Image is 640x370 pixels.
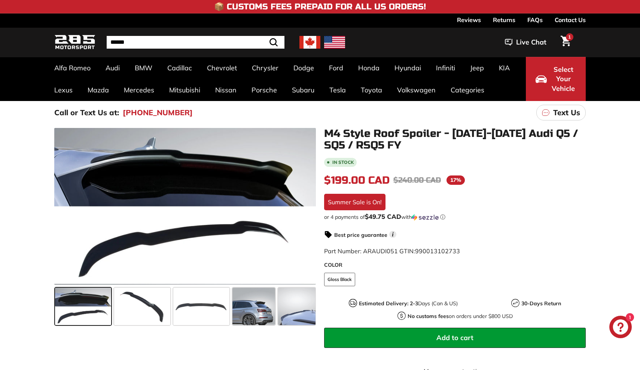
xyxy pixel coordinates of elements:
[199,57,244,79] a: Chevrolet
[393,175,441,185] span: $240.00 CAD
[324,194,385,210] div: Summer Sale is On!
[551,65,576,94] span: Select Your Vehicle
[116,79,162,101] a: Mercedes
[436,333,473,342] span: Add to cart
[127,57,160,79] a: BMW
[536,105,586,120] a: Text Us
[553,107,580,118] p: Text Us
[286,57,321,79] a: Dodge
[324,213,586,221] div: or 4 payments of$49.75 CADwithSezzle Click to learn more about Sezzle
[54,107,119,118] p: Call or Text Us at:
[98,57,127,79] a: Audi
[123,107,193,118] a: [PHONE_NUMBER]
[447,175,465,185] span: 17%
[408,313,449,319] strong: No customs fees
[284,79,322,101] a: Subaru
[568,34,571,40] span: 1
[334,232,387,238] strong: Best price guarantee
[408,312,513,320] p: on orders under $800 USD
[607,316,634,340] inbox-online-store-chat: Shopify online store chat
[521,300,561,307] strong: 30-Days Return
[463,57,491,79] a: Jeep
[491,57,517,79] a: KIA
[556,30,575,55] a: Cart
[412,214,439,221] img: Sezzle
[353,79,390,101] a: Toyota
[359,300,418,307] strong: Estimated Delivery: 2-3
[324,261,586,269] label: COLOR
[526,57,586,101] button: Select Your Vehicle
[47,57,98,79] a: Alfa Romeo
[415,247,460,255] span: 990013102733
[351,57,387,79] a: Honda
[389,231,396,238] span: i
[429,57,463,79] a: Infiniti
[555,13,586,26] a: Contact Us
[493,13,515,26] a: Returns
[162,79,208,101] a: Mitsubishi
[365,212,401,220] span: $49.75 CAD
[324,174,390,187] span: $199.00 CAD
[54,34,95,51] img: Logo_285_Motorsport_areodynamics_components
[516,37,546,47] span: Live Chat
[321,57,351,79] a: Ford
[80,79,116,101] a: Mazda
[214,2,426,11] h4: 📦 Customs Fees Prepaid for All US Orders!
[324,247,460,255] span: Part Number: ARAUDI051 GTIN:
[387,57,429,79] a: Hyundai
[160,57,199,79] a: Cadillac
[324,213,586,221] div: or 4 payments of with
[322,79,353,101] a: Tesla
[324,328,586,348] button: Add to cart
[332,160,354,165] b: In stock
[208,79,244,101] a: Nissan
[457,13,481,26] a: Reviews
[47,79,80,101] a: Lexus
[324,128,586,151] h1: M4 Style Roof Spoiler - [DATE]-[DATE] Audi Q5 / SQ5 / RSQ5 FY
[443,79,492,101] a: Categories
[244,57,286,79] a: Chrysler
[244,79,284,101] a: Porsche
[527,13,543,26] a: FAQs
[390,79,443,101] a: Volkswagen
[359,300,458,308] p: Days (Can & US)
[495,33,556,52] button: Live Chat
[107,36,284,49] input: Search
